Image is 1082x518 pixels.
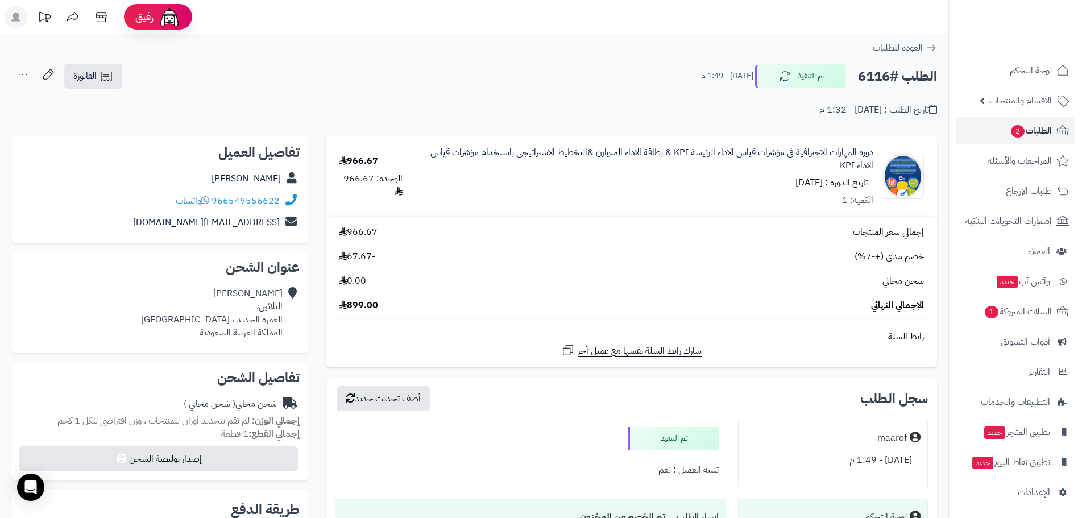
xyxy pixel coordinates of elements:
a: طلبات الإرجاع [956,177,1075,205]
span: لوحة التحكم [1010,63,1052,78]
a: وآتس آبجديد [956,268,1075,295]
a: تطبيق نقاط البيعجديد [956,449,1075,476]
div: 966.67 [339,155,378,168]
a: [EMAIL_ADDRESS][DOMAIN_NAME] [133,216,280,229]
div: تنبيه العميل : نعم [342,459,719,481]
span: تطبيق نقاط البيع [971,454,1050,470]
div: الوحدة: 966.67 [339,172,403,198]
span: إجمالي سعر المنتجات [853,226,924,239]
div: شحن مجاني [184,397,277,411]
a: 966549556622 [212,194,280,208]
a: العملاء [956,238,1075,265]
a: تطبيق المتجرجديد [956,418,1075,446]
img: ai-face.png [158,6,181,28]
a: التقارير [956,358,1075,386]
div: تم التنفيذ [628,427,719,450]
span: 899.00 [339,299,378,312]
span: جديد [972,457,993,469]
a: التطبيقات والخدمات [956,388,1075,416]
button: تم التنفيذ [755,64,846,88]
a: أدوات التسويق [956,328,1075,355]
span: 0.00 [339,275,366,288]
a: السلات المتروكة1 [956,298,1075,325]
span: 1 [985,306,998,318]
span: الإجمالي النهائي [871,299,924,312]
h3: سجل الطلب [860,392,928,405]
h2: طريقة الدفع [231,503,300,516]
span: جديد [984,426,1005,439]
div: maarof [877,432,907,445]
div: تاريخ الطلب : [DATE] - 1:32 م [819,103,937,117]
div: رابط السلة [330,330,932,343]
span: المراجعات والأسئلة [988,153,1052,169]
span: السلات المتروكة [984,304,1052,320]
h2: تفاصيل العميل [20,146,300,159]
h2: تفاصيل الشحن [20,371,300,384]
small: 1 قطعة [221,427,300,441]
span: وآتس آب [996,273,1050,289]
span: جديد [997,276,1018,288]
span: تطبيق المتجر [983,424,1050,440]
a: الإعدادات [956,479,1075,506]
div: الكمية: 1 [842,194,873,207]
span: الإعدادات [1018,484,1050,500]
a: واتساب [176,194,209,208]
span: 2 [1011,125,1025,138]
a: تحديثات المنصة [30,6,59,31]
a: دورة المهارات الاحترافية في مؤشرات قياس الاداء الرئيسة KPI & بطاقة الاداء المتوازن &التخطيط الاست... [429,146,873,172]
span: أدوات التسويق [1001,334,1050,350]
strong: إجمالي الوزن: [252,414,300,428]
button: أضف تحديث جديد [337,386,430,411]
div: Open Intercom Messenger [17,474,44,501]
span: لم تقم بتحديد أوزان للمنتجات ، وزن افتراضي للكل 1 كجم [57,414,250,428]
span: 966.67 [339,226,378,239]
span: الأقسام والمنتجات [989,93,1052,109]
span: الطلبات [1010,123,1052,139]
span: شحن مجاني [882,275,924,288]
small: [DATE] - 1:49 م [701,71,753,82]
div: [PERSON_NAME] الثلاثين، العمرة الجديد ، [GEOGRAPHIC_DATA] المملكة العربية السعودية [141,287,283,339]
a: الطلبات2 [956,117,1075,144]
span: شارك رابط السلة نفسها مع عميل آخر [578,345,702,358]
span: خصم مدى (+-7%) [855,250,924,263]
button: إصدار بوليصة الشحن [19,446,298,471]
span: إشعارات التحويلات البنكية [965,213,1052,229]
span: التطبيقات والخدمات [981,394,1050,410]
span: ( شحن مجاني ) [184,397,235,411]
a: [PERSON_NAME] [212,172,281,185]
a: شارك رابط السلة نفسها مع عميل آخر [561,343,702,358]
span: -67.67 [339,250,375,263]
span: طلبات الإرجاع [1006,183,1052,199]
small: - تاريخ الدورة : [DATE] [795,176,873,189]
span: رفيق [135,10,154,24]
a: العودة للطلبات [873,41,937,55]
a: المراجعات والأسئلة [956,147,1075,175]
span: العودة للطلبات [873,41,923,55]
h2: عنوان الشحن [20,260,300,274]
a: إشعارات التحويلات البنكية [956,208,1075,235]
div: [DATE] - 1:49 م [745,449,921,471]
strong: إجمالي القطع: [248,427,300,441]
span: التقارير [1029,364,1050,380]
img: 1753275402-KPI-&-BSC2-90x90.jpg [882,154,923,199]
h2: الطلب #6116 [858,65,937,88]
a: لوحة التحكم [956,57,1075,84]
span: الفاتورة [73,69,97,83]
a: الفاتورة [64,64,122,89]
span: العملاء [1028,243,1050,259]
img: logo-2.png [1005,32,1071,56]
